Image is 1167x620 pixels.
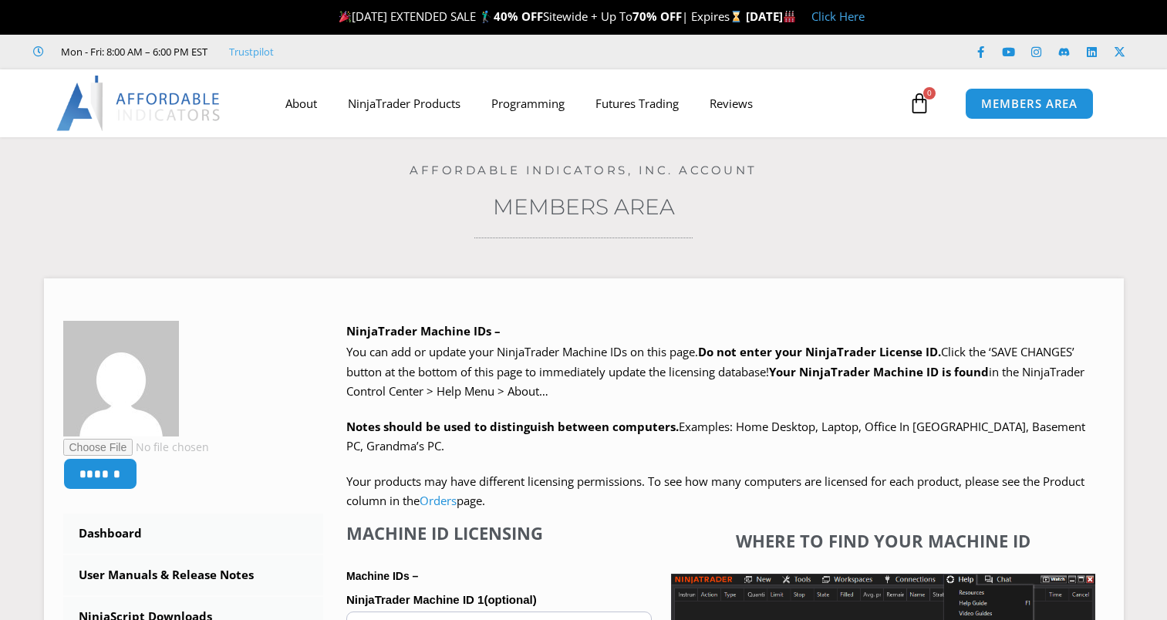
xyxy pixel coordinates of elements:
[671,531,1095,551] h4: Where to find your Machine ID
[339,11,351,22] img: 🎉
[336,8,746,24] span: [DATE] EXTENDED SALE 🏌️‍♂️ Sitewide + Up To | Expires
[63,514,324,554] a: Dashboard
[580,86,694,121] a: Futures Trading
[63,555,324,595] a: User Manuals & Release Notes
[346,473,1084,509] span: Your products may have different licensing permissions. To see how many computers are licensed fo...
[493,194,675,220] a: Members Area
[476,86,580,121] a: Programming
[332,86,476,121] a: NinjaTrader Products
[63,321,179,436] img: dd6595b723b31bb4c06fc1ba326da4938c28358e814f9486f38aabee93945b91
[981,98,1078,110] span: MEMBERS AREA
[885,81,953,126] a: 0
[270,86,332,121] a: About
[811,8,865,24] a: Click Here
[494,8,543,24] strong: 40% OFF
[346,419,1085,454] span: Examples: Home Desktop, Laptop, Office In [GEOGRAPHIC_DATA], Basement PC, Grandma’s PC.
[346,419,679,434] strong: Notes should be used to distinguish between computers.
[270,86,905,121] nav: Menu
[346,323,501,339] b: NinjaTrader Machine IDs –
[632,8,682,24] strong: 70% OFF
[420,493,457,508] a: Orders
[410,163,757,177] a: Affordable Indicators, Inc. Account
[346,344,1084,399] span: Click the ‘SAVE CHANGES’ button at the bottom of this page to immediately update the licensing da...
[746,8,796,24] strong: [DATE]
[923,87,936,99] span: 0
[965,88,1094,120] a: MEMBERS AREA
[730,11,742,22] img: ⌛
[56,76,222,131] img: LogoAI | Affordable Indicators – NinjaTrader
[346,344,698,359] span: You can add or update your NinjaTrader Machine IDs on this page.
[346,588,652,612] label: NinjaTrader Machine ID 1
[694,86,768,121] a: Reviews
[346,570,418,582] strong: Machine IDs –
[698,344,941,359] b: Do not enter your NinjaTrader License ID.
[346,523,652,543] h4: Machine ID Licensing
[769,364,989,379] strong: Your NinjaTrader Machine ID is found
[57,42,207,61] span: Mon - Fri: 8:00 AM – 6:00 PM EST
[229,42,274,61] a: Trustpilot
[784,11,795,22] img: 🏭
[484,593,536,606] span: (optional)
